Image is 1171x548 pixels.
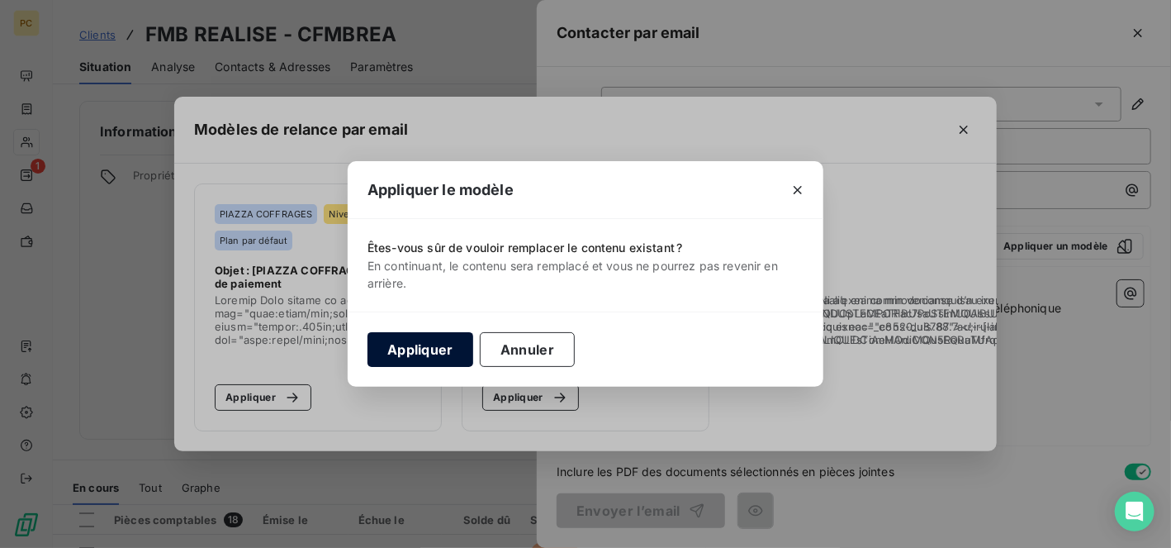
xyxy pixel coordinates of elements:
div: Open Intercom Messenger [1115,492,1154,531]
button: Annuler [480,332,575,367]
span: Êtes-vous sûr de vouloir remplacer le contenu existant ? [367,241,682,255]
span: En continuant, le contenu sera remplacé et vous ne pourrez pas revenir en arrière. [367,259,778,290]
button: Appliquer [367,332,473,367]
span: Appliquer le modèle [367,179,514,201]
